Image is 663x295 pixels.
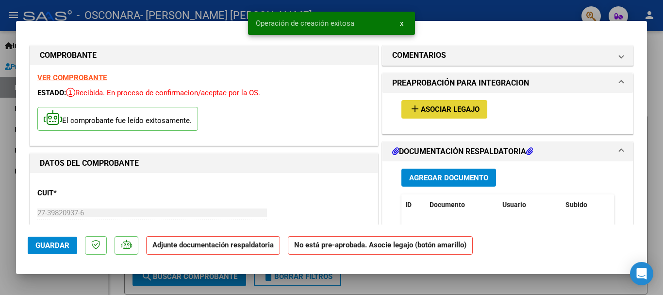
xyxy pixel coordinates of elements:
button: Asociar Legajo [401,100,487,118]
button: Agregar Documento [401,169,496,187]
span: x [400,19,403,28]
mat-expansion-panel-header: COMENTARIOS [382,46,633,65]
datatable-header-cell: Documento [426,194,498,215]
span: Guardar [35,241,69,250]
strong: COMPROBANTE [40,51,97,60]
a: VER COMPROBANTE [37,73,107,82]
h1: COMENTARIOS [392,50,446,61]
div: PREAPROBACIÓN PARA INTEGRACION [382,93,633,133]
datatable-header-cell: Acción [610,194,659,215]
span: Operación de creación exitosa [256,18,354,28]
span: Asociar Legajo [421,105,480,114]
h1: DOCUMENTACIÓN RESPALDATORIA [392,146,533,157]
datatable-header-cell: Usuario [498,194,562,215]
datatable-header-cell: Subido [562,194,610,215]
span: Documento [430,201,465,208]
mat-expansion-panel-header: DOCUMENTACIÓN RESPALDATORIA [382,142,633,161]
strong: DATOS DEL COMPROBANTE [40,158,139,168]
datatable-header-cell: ID [401,194,426,215]
span: Subido [565,201,587,208]
p: El comprobante fue leído exitosamente. [37,107,198,131]
button: x [392,15,411,32]
strong: No está pre-aprobada. Asocie legajo (botón amarillo) [288,236,473,255]
strong: Adjunte documentación respaldatoria [152,241,274,249]
h1: PREAPROBACIÓN PARA INTEGRACION [392,77,529,89]
span: Recibida. En proceso de confirmacion/aceptac por la OS. [66,88,260,97]
span: ID [405,201,412,208]
div: Open Intercom Messenger [630,262,653,285]
span: Usuario [502,201,526,208]
mat-expansion-panel-header: PREAPROBACIÓN PARA INTEGRACION [382,73,633,93]
span: Agregar Documento [409,174,488,182]
button: Guardar [28,237,77,254]
p: CUIT [37,188,137,199]
mat-icon: add [409,103,421,115]
span: ESTADO: [37,88,66,97]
